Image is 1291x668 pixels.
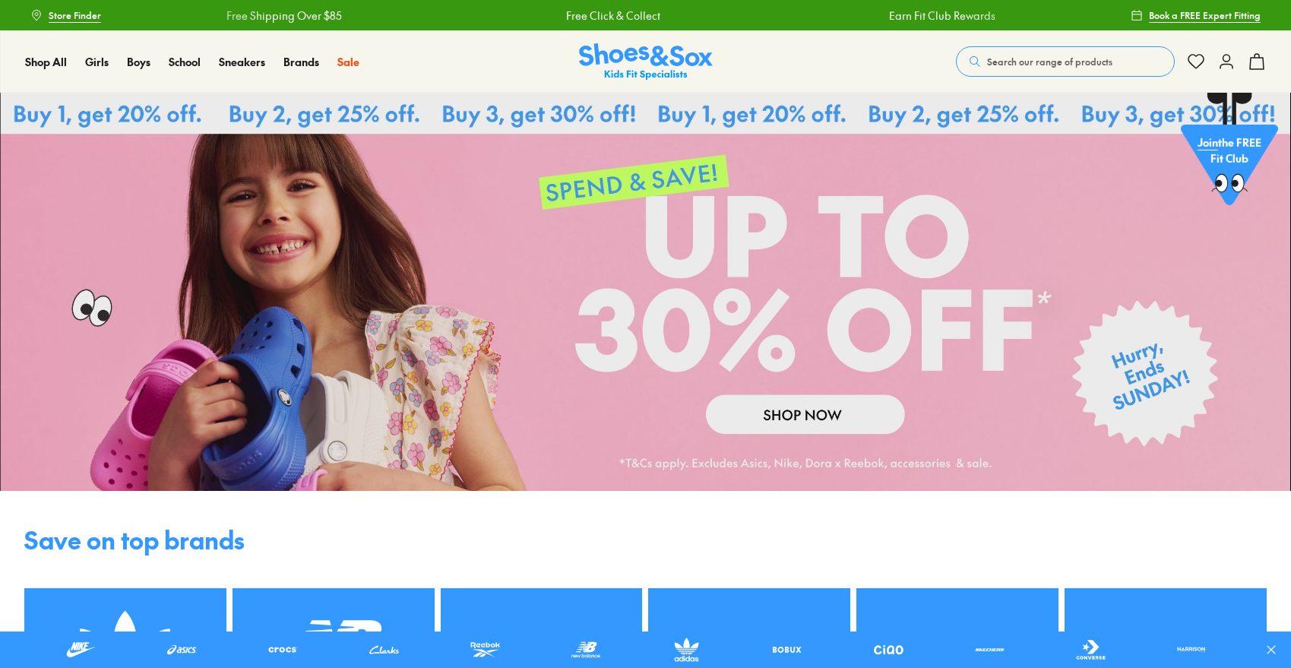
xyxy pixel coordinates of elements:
span: Book a FREE Expert Fitting [1149,8,1261,22]
span: School [169,54,201,69]
span: Join [1198,135,1218,150]
img: SNS_Logo_Responsive.svg [579,43,713,81]
a: Earn Fit Club Rewards [888,8,995,24]
span: Girls [85,54,109,69]
span: Search our range of products [987,55,1112,68]
a: Sale [337,54,359,70]
a: Shop All [25,54,67,70]
a: Jointhe FREE Fit Club [1181,92,1278,214]
a: Girls [85,54,109,70]
a: Book a FREE Expert Fitting [1131,2,1261,29]
span: Boys [127,54,150,69]
a: Shoes & Sox [579,43,713,81]
p: the FREE Fit Club [1181,122,1278,179]
a: Boys [127,54,150,70]
a: Store Finder [30,2,101,29]
button: Search our range of products [956,46,1175,77]
a: Sneakers [219,54,265,70]
span: Shop All [25,54,67,69]
a: Free Click & Collect [565,8,660,24]
a: School [169,54,201,70]
span: Sneakers [219,54,265,69]
span: Brands [283,54,319,69]
span: Sale [337,54,359,69]
a: Free Shipping Over $85 [226,8,341,24]
a: Brands [283,54,319,70]
span: Store Finder [49,8,101,22]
